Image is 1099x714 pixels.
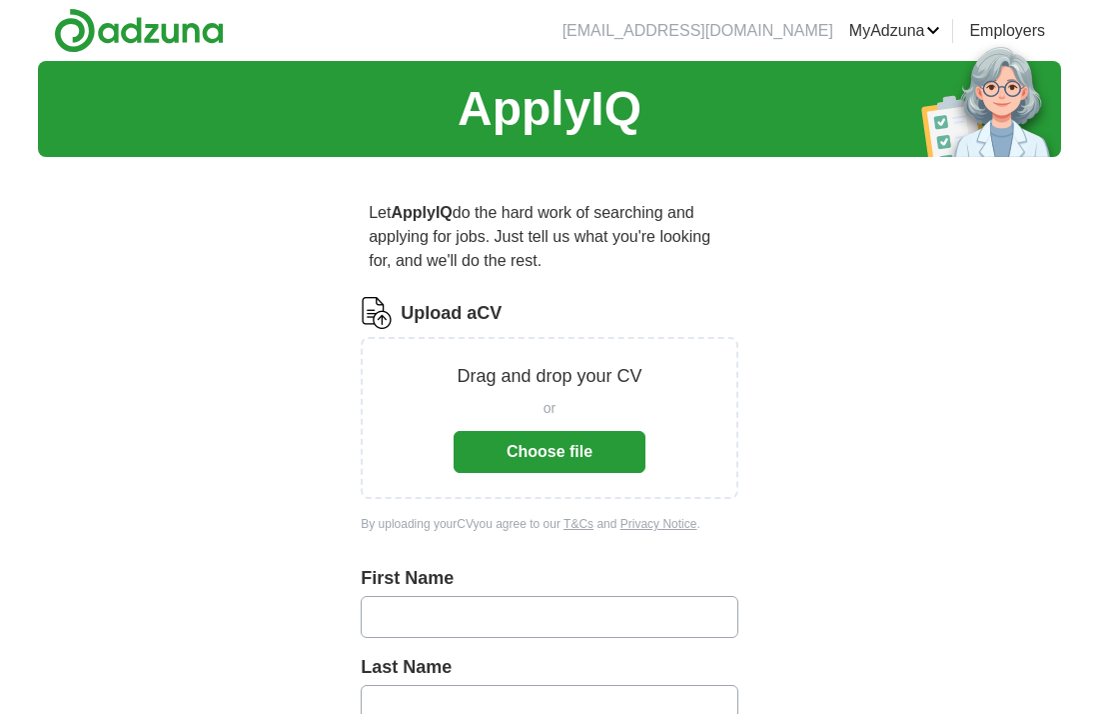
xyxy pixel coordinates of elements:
img: Adzuna logo [54,8,224,53]
button: Choose file [454,431,645,473]
a: T&Cs [563,517,593,531]
p: Drag and drop your CV [457,363,641,390]
li: [EMAIL_ADDRESS][DOMAIN_NAME] [562,19,833,43]
a: MyAdzuna [849,19,941,43]
img: CV Icon [361,297,393,329]
label: Upload a CV [401,300,502,327]
a: Employers [969,19,1045,43]
div: By uploading your CV you agree to our and . [361,515,738,533]
span: or [544,398,555,419]
p: Let do the hard work of searching and applying for jobs. Just tell us what you're looking for, an... [361,193,738,281]
label: First Name [361,565,738,592]
label: Last Name [361,654,738,681]
a: Privacy Notice [620,517,697,531]
h1: ApplyIQ [458,73,641,145]
strong: ApplyIQ [391,204,452,221]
